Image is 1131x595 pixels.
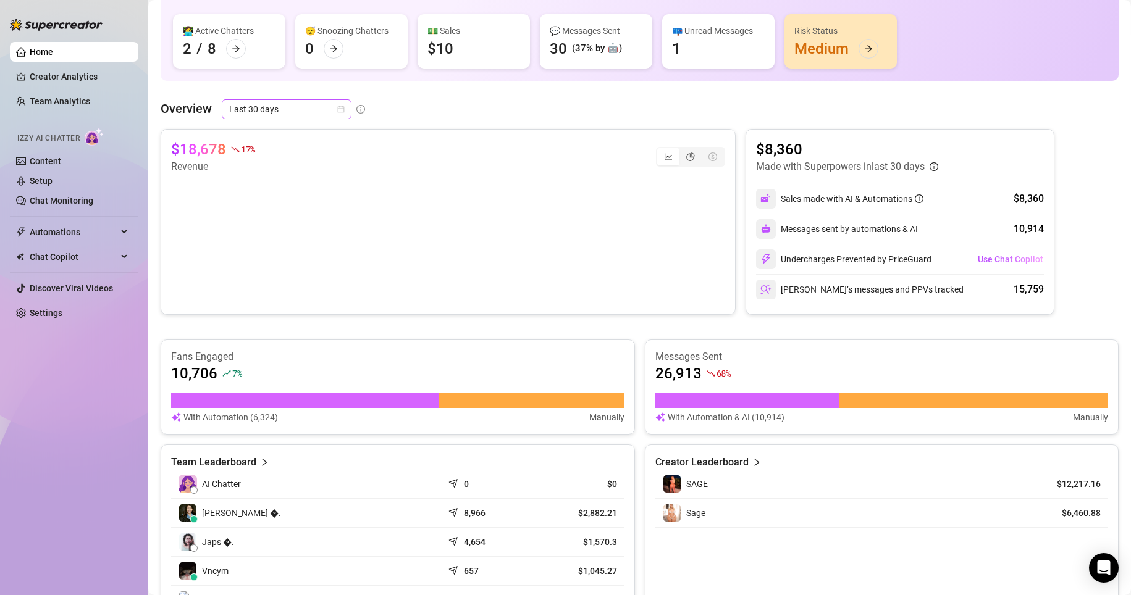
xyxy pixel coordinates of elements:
[30,67,128,86] a: Creator Analytics
[794,24,887,38] div: Risk Status
[1045,478,1101,490] article: $12,217.16
[1073,410,1108,424] article: Manually
[260,455,269,470] span: right
[655,364,702,383] article: 26,913
[864,44,873,53] span: arrow-right
[760,284,772,295] img: svg%3e
[171,410,181,424] img: svg%3e
[30,96,90,106] a: Team Analytics
[550,39,567,59] div: 30
[179,475,197,493] img: izzy-ai-chatter-avatar-DDCN_rTZ.svg
[760,254,772,265] img: svg%3e
[30,283,113,293] a: Discover Viral Videos
[171,350,624,364] article: Fans Engaged
[1014,222,1044,236] div: 10,914
[915,194,923,203] span: info-circle
[756,249,931,269] div: Undercharges Prevented by PriceGuard
[202,506,281,520] span: [PERSON_NAME] �.
[30,247,117,267] span: Chat Copilot
[760,193,772,204] img: svg%3e
[663,504,681,522] img: Sage
[707,369,715,378] span: fall
[337,106,345,113] span: calendar
[572,41,622,56] div: (37% by 🤖)
[85,128,104,146] img: AI Chatter
[686,508,705,518] span: Sage
[464,565,479,577] article: 657
[541,565,617,577] article: $1,045.27
[30,176,53,186] a: Setup
[30,47,53,57] a: Home
[231,145,240,154] span: fall
[1014,282,1044,297] div: 15,759
[464,507,486,519] article: 8,966
[10,19,103,31] img: logo-BBDzfeDw.svg
[781,192,923,206] div: Sales made with AI & Automations
[30,196,93,206] a: Chat Monitoring
[977,249,1044,269] button: Use Chat Copilot
[171,139,226,159] article: $18,678
[1089,553,1119,583] div: Open Intercom Messenger
[30,156,61,166] a: Content
[183,39,191,59] div: 2
[464,478,469,490] article: 0
[161,99,212,118] article: Overview
[171,159,255,174] article: Revenue
[30,308,62,318] a: Settings
[668,410,784,424] article: With Automation & AI (10,914)
[756,139,938,159] article: $8,360
[232,44,240,53] span: arrow-right
[752,455,761,470] span: right
[686,479,708,489] span: SAGE
[448,563,461,575] span: send
[672,39,681,59] div: 1
[202,477,241,491] span: AI Chatter
[30,222,117,242] span: Automations
[541,536,617,548] article: $1,570.3
[208,39,216,59] div: 8
[241,143,255,155] span: 17 %
[305,39,314,59] div: 0
[708,152,717,161] span: dollar-circle
[179,504,196,522] img: 𝓜𝓲𝓽𝓬𝓱 🌻
[656,147,725,167] div: segmented control
[448,505,461,517] span: send
[179,533,196,551] img: Japs 🦋
[448,534,461,546] span: send
[761,224,771,234] img: svg%3e
[329,44,338,53] span: arrow-right
[222,369,231,378] span: rise
[171,364,217,383] article: 10,706
[16,252,24,261] img: Chat Copilot
[1045,507,1101,519] article: $6,460.88
[202,535,234,549] span: Japs �.
[356,105,365,114] span: info-circle
[229,100,344,119] span: Last 30 days
[16,227,26,237] span: thunderbolt
[655,410,665,424] img: svg%3e
[589,410,624,424] article: Manually
[686,152,695,161] span: pie-chart
[17,133,80,144] span: Izzy AI Chatter
[756,159,925,174] article: Made with Superpowers in last 30 days
[305,24,398,38] div: 😴 Snoozing Chatters
[464,536,486,548] article: 4,654
[664,152,673,161] span: line-chart
[202,564,229,578] span: Vncym
[427,24,520,38] div: 💵 Sales
[756,280,964,299] div: [PERSON_NAME]’s messages and PPVs tracked
[655,350,1109,364] article: Messages Sent
[1014,191,1044,206] div: $8,360
[183,24,275,38] div: 👩‍💻 Active Chatters
[541,478,617,490] article: $0
[756,219,918,239] div: Messages sent by automations & AI
[550,24,642,38] div: 💬 Messages Sent
[672,24,765,38] div: 📪 Unread Messages
[541,507,617,519] article: $2,882.21
[655,455,749,470] article: Creator Leaderboard
[183,410,278,424] article: With Automation (6,324)
[717,367,731,379] span: 68 %
[978,254,1043,264] span: Use Chat Copilot
[448,476,461,488] span: send
[171,455,256,470] article: Team Leaderboard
